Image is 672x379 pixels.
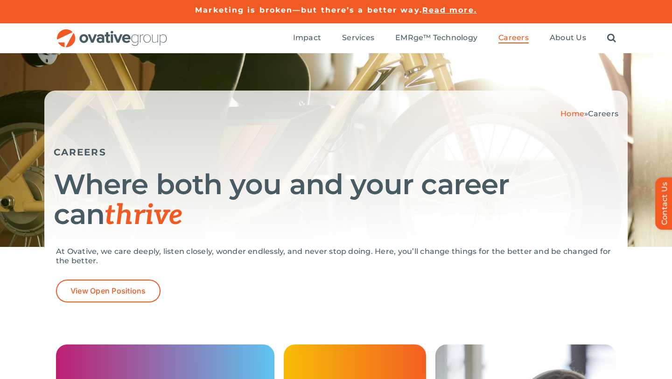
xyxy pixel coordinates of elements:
[195,6,422,14] a: Marketing is broken—but there’s a better way.
[342,33,374,43] a: Services
[54,169,618,231] h1: Where both you and your career can
[56,247,616,266] p: At Ovative, we care deeply, listen closely, wonder endlessly, and never stop doing. Here, you’ll ...
[54,147,618,158] h5: CAREERS
[550,33,586,43] a: About Us
[550,33,586,42] span: About Us
[607,33,616,43] a: Search
[293,33,321,42] span: Impact
[588,109,618,118] span: Careers
[293,33,321,43] a: Impact
[395,33,477,42] span: EMRge™ Technology
[293,23,616,53] nav: Menu
[498,33,529,42] span: Careers
[395,33,477,43] a: EMRge™ Technology
[56,280,161,302] a: View Open Positions
[105,199,182,232] span: thrive
[56,28,168,37] a: OG_Full_horizontal_RGB
[560,109,618,118] span: »
[498,33,529,43] a: Careers
[70,287,146,295] span: View Open Positions
[422,6,477,14] a: Read more.
[342,33,374,42] span: Services
[560,109,584,118] a: Home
